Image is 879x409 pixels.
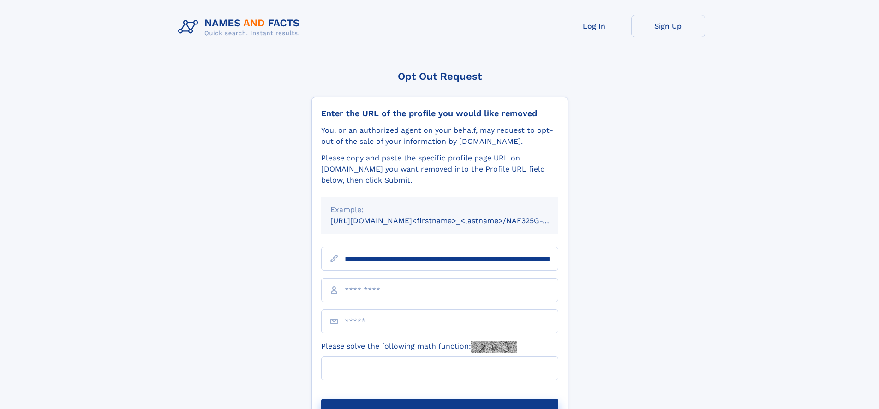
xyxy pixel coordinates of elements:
[321,108,558,119] div: Enter the URL of the profile you would like removed
[631,15,705,37] a: Sign Up
[174,15,307,40] img: Logo Names and Facts
[330,204,549,215] div: Example:
[330,216,576,225] small: [URL][DOMAIN_NAME]<firstname>_<lastname>/NAF325G-xxxxxxxx
[311,71,568,82] div: Opt Out Request
[321,153,558,186] div: Please copy and paste the specific profile page URL on [DOMAIN_NAME] you want removed into the Pr...
[557,15,631,37] a: Log In
[321,341,517,353] label: Please solve the following math function:
[321,125,558,147] div: You, or an authorized agent on your behalf, may request to opt-out of the sale of your informatio...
